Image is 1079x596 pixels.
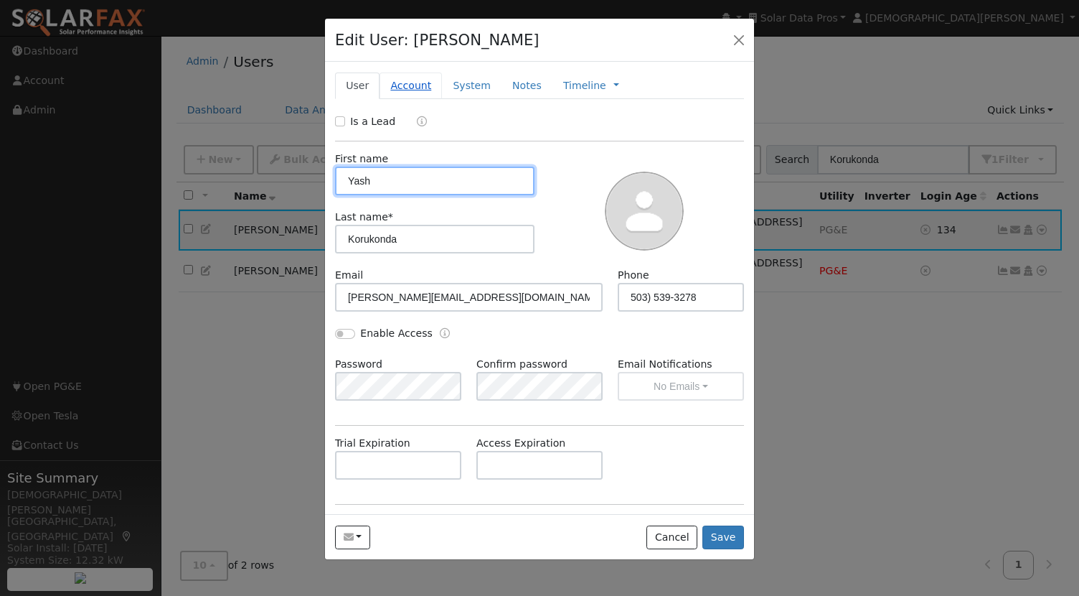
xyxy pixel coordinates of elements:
a: System [442,73,501,99]
label: Is a Lead [350,114,395,129]
label: Email [335,268,363,283]
label: Access Expiration [476,436,565,451]
label: Phone [618,268,649,283]
button: k.yashwanth.kumar@gmail.com [335,526,370,550]
a: Notes [501,73,552,99]
a: Enable Access [440,326,450,343]
label: Trial Expiration [335,436,410,451]
label: Email Notifications [618,357,744,372]
label: Last name [335,210,393,225]
a: Account [380,73,442,99]
input: Is a Lead [335,116,345,126]
label: Enable Access [360,326,433,341]
label: Password [335,357,382,372]
button: Save [702,526,744,550]
button: Cancel [646,526,697,550]
a: Lead [406,114,427,131]
label: Confirm password [476,357,567,372]
h4: Edit User: [PERSON_NAME] [335,29,539,52]
label: First name [335,152,388,167]
a: User [335,73,380,99]
a: Timeline [563,78,606,93]
span: Required [388,211,393,223]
